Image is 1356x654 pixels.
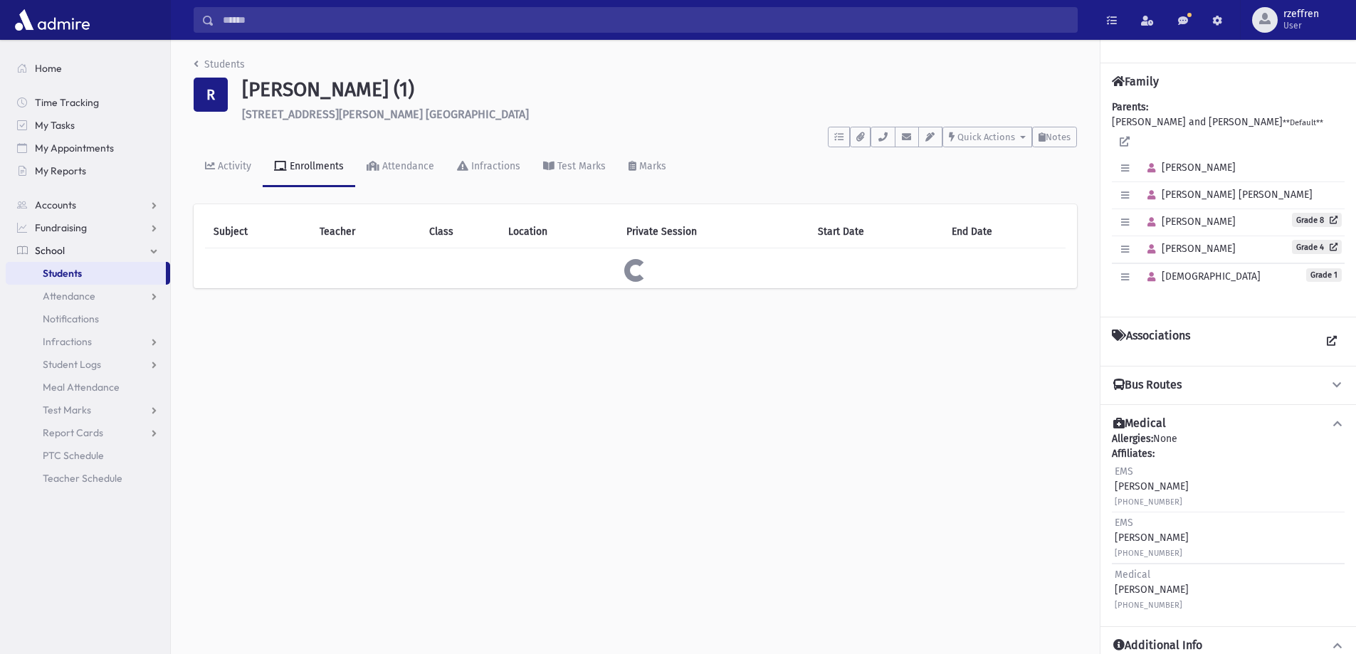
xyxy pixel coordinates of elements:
[35,96,99,109] span: Time Tracking
[194,58,245,70] a: Students
[6,421,170,444] a: Report Cards
[618,216,809,248] th: Private Session
[1112,378,1345,393] button: Bus Routes
[1112,433,1153,445] b: Allergies:
[1115,549,1182,558] small: [PHONE_NUMBER]
[214,7,1077,33] input: Search
[6,159,170,182] a: My Reports
[1115,515,1189,560] div: [PERSON_NAME]
[194,78,228,112] div: R
[943,216,1066,248] th: End Date
[1141,270,1261,283] span: [DEMOGRAPHIC_DATA]
[1113,416,1166,431] h4: Medical
[617,147,678,187] a: Marks
[242,78,1077,102] h1: [PERSON_NAME] (1)
[1113,378,1182,393] h4: Bus Routes
[1115,567,1189,612] div: [PERSON_NAME]
[6,467,170,490] a: Teacher Schedule
[6,285,170,307] a: Attendance
[957,132,1015,142] span: Quick Actions
[215,160,251,172] div: Activity
[43,312,99,325] span: Notifications
[379,160,434,172] div: Attendance
[1115,569,1150,581] span: Medical
[1115,601,1182,610] small: [PHONE_NUMBER]
[421,216,500,248] th: Class
[6,216,170,239] a: Fundraising
[1141,162,1236,174] span: [PERSON_NAME]
[1112,431,1345,615] div: None
[1112,448,1155,460] b: Affiliates:
[809,216,943,248] th: Start Date
[6,137,170,159] a: My Appointments
[242,107,1077,121] h6: [STREET_ADDRESS][PERSON_NAME] [GEOGRAPHIC_DATA]
[1112,329,1190,354] h4: Associations
[43,267,82,280] span: Students
[6,307,170,330] a: Notifications
[194,57,245,78] nav: breadcrumb
[6,444,170,467] a: PTC Schedule
[194,147,263,187] a: Activity
[6,57,170,80] a: Home
[35,62,62,75] span: Home
[555,160,606,172] div: Test Marks
[287,160,344,172] div: Enrollments
[1115,464,1189,509] div: [PERSON_NAME]
[263,147,355,187] a: Enrollments
[11,6,93,34] img: AdmirePro
[1112,416,1345,431] button: Medical
[1115,465,1133,478] span: EMS
[43,404,91,416] span: Test Marks
[1141,243,1236,255] span: [PERSON_NAME]
[1283,20,1319,31] span: User
[43,426,103,439] span: Report Cards
[35,142,114,154] span: My Appointments
[636,160,666,172] div: Marks
[1112,638,1345,653] button: Additional Info
[1032,127,1077,147] button: Notes
[6,330,170,353] a: Infractions
[43,472,122,485] span: Teacher Schedule
[35,119,75,132] span: My Tasks
[355,147,446,187] a: Attendance
[1046,132,1071,142] span: Notes
[1113,638,1202,653] h4: Additional Info
[1292,213,1342,227] a: Grade 8
[1112,100,1345,305] div: [PERSON_NAME] and [PERSON_NAME]
[6,399,170,421] a: Test Marks
[6,239,170,262] a: School
[35,244,65,257] span: School
[6,376,170,399] a: Meal Attendance
[43,335,92,348] span: Infractions
[6,91,170,114] a: Time Tracking
[43,449,104,462] span: PTC Schedule
[43,290,95,302] span: Attendance
[6,262,166,285] a: Students
[35,164,86,177] span: My Reports
[1112,101,1148,113] b: Parents:
[6,114,170,137] a: My Tasks
[1141,216,1236,228] span: [PERSON_NAME]
[500,216,618,248] th: Location
[43,381,120,394] span: Meal Attendance
[311,216,421,248] th: Teacher
[1115,497,1182,507] small: [PHONE_NUMBER]
[35,221,87,234] span: Fundraising
[1283,9,1319,20] span: rzeffren
[1292,240,1342,254] a: Grade 4
[6,194,170,216] a: Accounts
[1306,268,1342,282] span: Grade 1
[43,358,101,371] span: Student Logs
[205,216,311,248] th: Subject
[532,147,617,187] a: Test Marks
[1319,329,1345,354] a: View all Associations
[6,353,170,376] a: Student Logs
[942,127,1032,147] button: Quick Actions
[468,160,520,172] div: Infractions
[1112,75,1159,88] h4: Family
[35,199,76,211] span: Accounts
[1141,189,1313,201] span: [PERSON_NAME] [PERSON_NAME]
[1115,517,1133,529] span: EMS
[446,147,532,187] a: Infractions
